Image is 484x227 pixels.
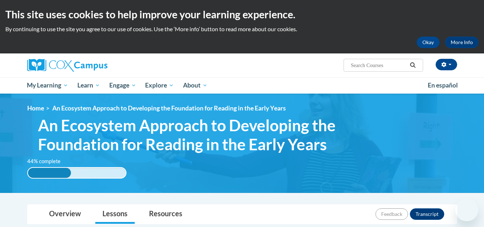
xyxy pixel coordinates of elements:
a: Lessons [95,205,135,224]
span: An Ecosystem Approach to Developing the Foundation for Reading in the Early Years [38,116,358,154]
span: Explore [145,81,174,90]
a: My Learning [23,77,73,94]
a: Overview [42,205,88,224]
input: Search Courses [350,61,407,70]
a: Explore [140,77,178,94]
span: An Ecosystem Approach to Developing the Foundation for Reading in the Early Years [52,104,286,112]
a: More Info [445,37,479,48]
a: About [178,77,212,94]
span: Engage [109,81,136,90]
a: Cox Campus [27,59,163,72]
span: My Learning [27,81,68,90]
button: Feedback [375,208,408,220]
iframe: Button to launch messaging window [455,198,478,221]
h2: This site uses cookies to help improve your learning experience. [5,7,479,22]
span: En español [428,81,458,89]
button: Search [407,61,418,70]
label: 44% complete [27,157,68,165]
a: Resources [142,205,190,224]
a: Learn [73,77,105,94]
a: Engage [105,77,141,94]
button: Account Settings [436,59,457,70]
a: Home [27,104,44,112]
img: Cox Campus [27,59,107,72]
p: By continuing to use the site you agree to our use of cookies. Use the ‘More info’ button to read... [5,25,479,33]
button: Okay [417,37,440,48]
div: 44% complete [28,168,71,178]
span: About [183,81,207,90]
a: En español [423,78,463,93]
div: Main menu [16,77,468,94]
span: Learn [77,81,100,90]
button: Transcript [410,208,444,220]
